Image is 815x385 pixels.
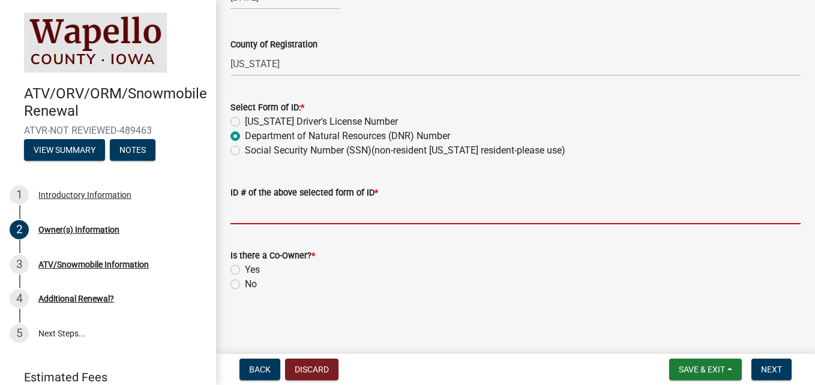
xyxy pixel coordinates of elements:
div: 1 [10,185,29,204]
img: Wapello County, Iowa [24,13,167,73]
div: Introductory Information [38,191,131,199]
wm-modal-confirm: Summary [24,146,105,155]
span: Save & Exit [679,365,725,374]
label: County of Registration [230,41,317,49]
button: View Summary [24,139,105,161]
button: Notes [110,139,155,161]
button: Back [239,359,280,380]
button: Next [751,359,792,380]
div: Additional Renewal? [38,294,114,303]
div: 5 [10,324,29,343]
button: Save & Exit [669,359,742,380]
div: 2 [10,220,29,239]
wm-modal-confirm: Notes [110,146,155,155]
span: ATVR-NOT REVIEWED-489463 [24,125,192,136]
div: 3 [10,255,29,274]
div: 4 [10,289,29,308]
label: Social Security Number (SSN)(non-resident [US_STATE] resident-please use) [245,143,565,158]
div: ATV/Snowmobile Information [38,260,149,269]
h4: ATV/ORV/ORM/Snowmobile Renewal [24,85,206,120]
button: Discard [285,359,338,380]
div: Owner(s) Information [38,225,119,234]
label: Yes [245,263,260,277]
label: No [245,277,257,291]
label: ID # of the above selected form of ID [230,189,378,197]
label: Department of Natural Resources (DNR) Number [245,129,450,143]
span: Back [249,365,271,374]
label: Select Form of ID: [230,104,304,112]
span: Next [761,365,782,374]
label: Is there a Co-Owner? [230,252,315,260]
label: [US_STATE] Driver's License Number [245,115,398,129]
